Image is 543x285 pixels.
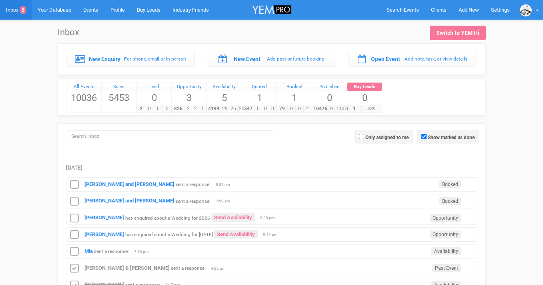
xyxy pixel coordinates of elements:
[365,134,409,141] label: Only assigned to me
[347,91,382,105] span: 0
[260,215,280,221] span: 8:38 pm
[207,91,242,105] span: 5
[371,55,400,63] label: Open Event
[436,29,479,37] div: Switch to YEM Hi
[242,83,277,91] div: Quoted
[102,83,136,91] a: Sales
[94,249,129,254] small: sent a response:
[277,91,312,105] span: 1
[136,105,146,113] span: 2
[125,215,210,220] small: has enquired about a Wedding for 2026
[84,181,174,187] a: [PERSON_NAME] and [PERSON_NAME]
[199,105,206,113] span: 1
[171,105,184,113] span: 826
[84,248,93,254] a: Mia
[263,232,283,238] span: 8:12 pm
[428,134,475,141] label: Show marked as done
[137,83,172,91] a: Lead
[206,105,221,113] span: 4199
[125,232,213,237] small: has enquired about a Wedding for [DATE]
[329,105,335,113] span: 0
[162,105,172,113] span: 0
[192,105,199,113] span: 2
[267,56,325,62] small: Add past or future booking
[269,105,277,113] span: 0
[229,105,238,113] span: 26
[312,105,329,113] span: 10476
[84,265,170,271] a: [PERSON_NAME] & [PERSON_NAME]
[184,105,192,113] span: 2
[66,52,195,66] a: New Enquiry For phone, email or in-person
[242,105,255,113] span: 347
[361,105,382,113] span: 489
[277,83,312,91] a: Booked
[387,7,419,13] span: Search Events
[242,91,277,105] span: 1
[207,83,242,91] a: Availability
[67,91,102,105] span: 10036
[334,105,351,113] span: 10476
[431,7,447,13] span: Clients
[234,55,260,63] label: New Event
[145,105,154,113] span: 0
[262,105,269,113] span: 0
[207,52,336,66] a: New Event Add past or future booking
[312,83,347,91] a: Published
[303,105,312,113] span: 2
[277,105,288,113] span: 79
[134,249,154,255] span: 7:16 pm
[137,91,172,105] span: 0
[287,105,296,113] span: 0
[430,230,461,239] span: Opportunity
[295,105,304,113] span: 0
[237,105,246,113] span: 20
[171,265,206,271] small: sent a response:
[214,230,258,239] a: Send Availability
[459,7,479,13] span: Add New
[66,165,477,171] h5: [DATE]
[439,180,461,188] span: Booked
[216,182,236,188] span: 8:01 am
[220,105,229,113] span: 29
[520,4,532,16] img: data
[58,28,88,37] h1: Inbox
[432,264,461,272] span: Past Event
[211,213,255,222] a: Send Availability
[430,214,461,222] span: Opportunity
[176,198,210,204] small: sent a response:
[439,197,461,205] span: Booked
[67,130,274,142] input: Search Inbox
[347,83,382,91] a: Buy Leads
[67,83,102,91] a: All Events
[89,55,120,63] label: New Enquiry
[216,198,236,204] span: 7:59 am
[124,56,186,62] small: For phone, email or in-person
[84,214,124,220] a: [PERSON_NAME]
[431,247,461,255] span: Availability
[20,6,26,14] span: 8
[172,91,206,105] span: 3
[254,105,262,113] span: 0
[348,52,477,66] a: Open Event Add note, task, or view details
[176,182,210,187] small: sent a response:
[84,198,174,204] a: [PERSON_NAME] and [PERSON_NAME]
[154,105,163,113] span: 0
[430,26,486,40] a: Switch to YEM Hi
[84,231,124,237] a: [PERSON_NAME]
[172,83,206,91] a: Opportunity
[102,91,136,105] span: 5453
[312,91,347,105] span: 0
